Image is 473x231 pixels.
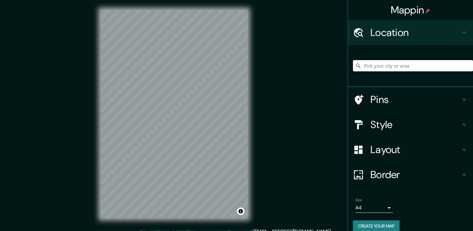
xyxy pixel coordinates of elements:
[370,26,460,39] h4: Location
[370,93,460,106] h4: Pins
[348,20,473,45] div: Location
[348,137,473,162] div: Layout
[355,203,393,213] div: A4
[370,168,460,181] h4: Border
[353,60,473,71] input: Pick your city or area
[237,208,244,215] button: Toggle attribution
[348,87,473,112] div: Pins
[355,198,362,203] label: Size
[348,162,473,187] div: Border
[391,4,430,16] h4: Mappin
[370,143,460,156] h4: Layout
[348,112,473,137] div: Style
[370,118,460,131] h4: Style
[101,10,248,218] canvas: Map
[425,8,430,13] img: pin-icon.png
